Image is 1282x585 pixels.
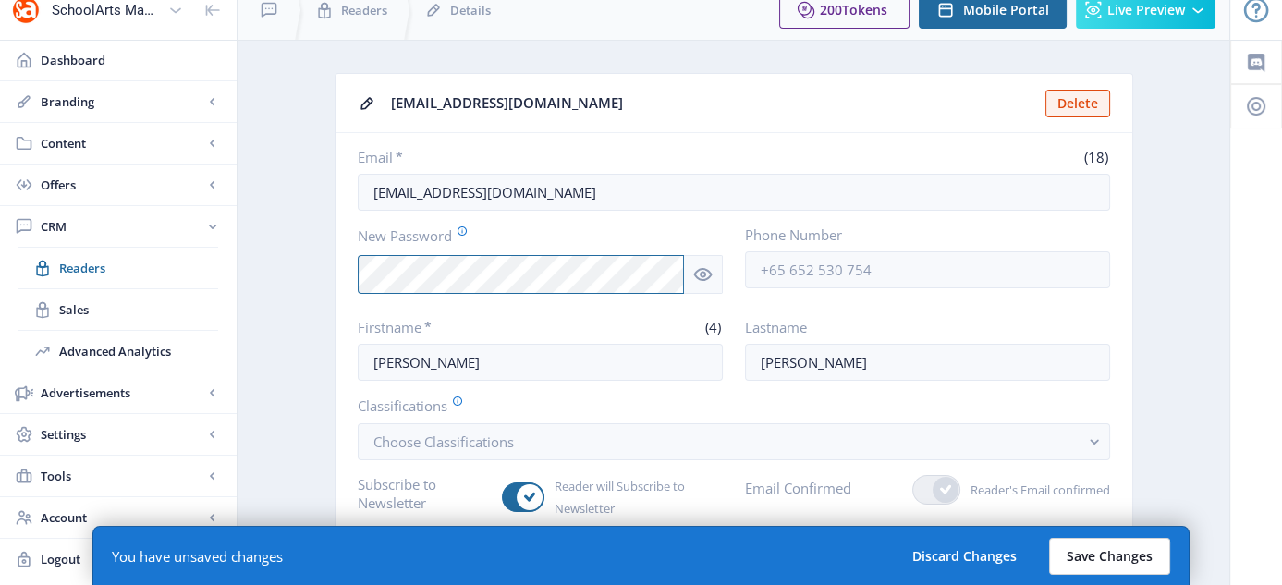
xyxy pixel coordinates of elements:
[59,259,218,277] span: Readers
[41,467,203,485] span: Tools
[358,318,533,336] label: Firstname
[684,255,723,294] nb-icon: Hide password
[895,538,1034,575] button: Discard Changes
[18,289,218,330] a: Sales
[358,396,1095,416] label: Classifications
[358,174,1110,211] input: Enter reader’s email
[358,423,1110,460] button: Choose Classifications
[341,1,387,19] span: Readers
[18,331,218,372] a: Advanced Analytics
[1107,3,1185,18] span: Live Preview
[1045,90,1110,117] button: Delete
[842,1,887,18] span: Tokens
[41,92,203,111] span: Branding
[41,550,222,568] span: Logout
[373,433,514,451] span: Choose Classifications
[745,344,1110,381] input: Enter reader’s lastname
[59,342,218,360] span: Advanced Analytics
[544,475,723,519] span: Reader will Subscribe to Newsletter
[1081,148,1110,166] span: (18)
[358,475,488,512] label: Subscribe to Newsletter
[59,300,218,319] span: Sales
[450,1,491,19] span: Details
[41,51,222,69] span: Dashboard
[41,384,203,402] span: Advertisements
[745,225,1095,244] label: Phone Number
[41,508,203,527] span: Account
[745,251,1110,288] input: +65 652 530 754
[41,425,203,444] span: Settings
[745,318,1095,336] label: Lastname
[1049,538,1170,575] button: Save Changes
[112,547,283,566] div: You have unsaved changes
[963,3,1049,18] span: Mobile Portal
[18,248,218,288] a: Readers
[745,475,851,501] label: Email Confirmed
[391,89,1034,117] div: [EMAIL_ADDRESS][DOMAIN_NAME]
[358,225,708,246] label: New Password
[41,134,203,152] span: Content
[41,176,203,194] span: Offers
[960,479,1110,501] span: Reader's Email confirmed
[358,344,723,381] input: Enter reader’s firstname
[358,148,726,166] label: Email
[702,318,723,336] span: (4)
[41,217,203,236] span: CRM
